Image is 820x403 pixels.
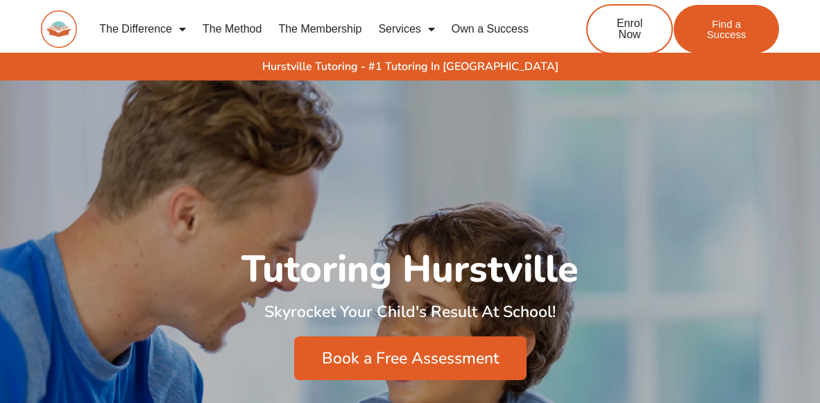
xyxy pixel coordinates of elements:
[751,336,820,403] iframe: Chat Widget
[586,4,673,54] a: Enrol Now
[91,13,194,45] a: The Difference
[91,13,544,45] nav: Menu
[7,60,813,74] h6: Hurstville Tutoring - #1 Tutoring In [GEOGRAPHIC_DATA]
[443,13,537,45] a: Own a Success
[694,19,758,40] span: Find a Success
[370,13,443,45] a: Services
[608,18,651,40] span: Enrol Now
[322,350,499,366] span: Book a Free Assessment
[294,336,527,380] a: Book a Free Assessment
[22,250,798,288] h1: Tutoring Hurstville
[674,5,779,53] a: Find a Success
[22,302,798,323] h2: Skyrocket Your Child's Result At School!
[270,13,370,45] a: The Membership
[194,13,270,45] a: The Method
